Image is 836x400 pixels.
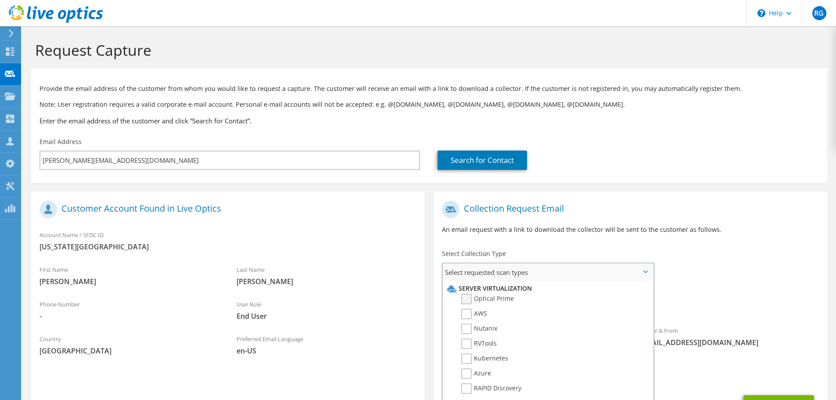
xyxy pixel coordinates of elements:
[39,277,219,286] span: [PERSON_NAME]
[433,285,827,317] div: Requested Collections
[461,383,521,394] label: RAPID Discovery
[433,321,630,352] div: To
[442,201,814,218] h1: Collection Request Email
[31,330,228,360] div: Country
[39,201,411,218] h1: Customer Account Found in Live Optics
[442,225,818,234] p: An email request with a link to download the collector will be sent to the customer as follows.
[461,294,514,304] label: Optical Prime
[812,6,826,20] span: RG
[31,226,424,256] div: Account Name / SFDC ID
[237,311,416,321] span: End User
[639,338,818,347] span: [EMAIL_ADDRESS][DOMAIN_NAME]
[461,309,487,319] label: AWS
[237,346,416,356] span: en-US
[461,368,491,379] label: Azure
[228,330,425,360] div: Preferred Email Language
[237,277,416,286] span: [PERSON_NAME]
[443,263,653,281] span: Select requested scan types
[461,353,508,364] label: Kubernetes
[39,346,219,356] span: [GEOGRAPHIC_DATA]
[757,9,765,17] svg: \n
[461,339,497,349] label: RVTools
[442,249,506,258] label: Select Collection Type
[228,260,425,291] div: Last Name
[228,295,425,325] div: User Role
[433,356,827,386] div: CC & Reply To
[630,321,827,352] div: Sender & From
[31,260,228,291] div: First Name
[39,242,416,252] span: [US_STATE][GEOGRAPHIC_DATA]
[39,100,818,109] p: Note: User registration requires a valid corporate e-mail account. Personal e-mail accounts will ...
[445,283,649,294] li: Server Virtualization
[39,137,82,146] label: Email Address
[461,324,497,334] label: Nutanix
[39,84,818,94] p: Provide the email address of the customer from whom you would like to request a capture. The cust...
[31,295,228,325] div: Phone Number
[39,311,219,321] span: -
[39,116,818,126] h3: Enter the email address of the customer and click “Search for Contact”.
[35,41,818,59] h1: Request Capture
[438,151,527,170] a: Search for Contact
